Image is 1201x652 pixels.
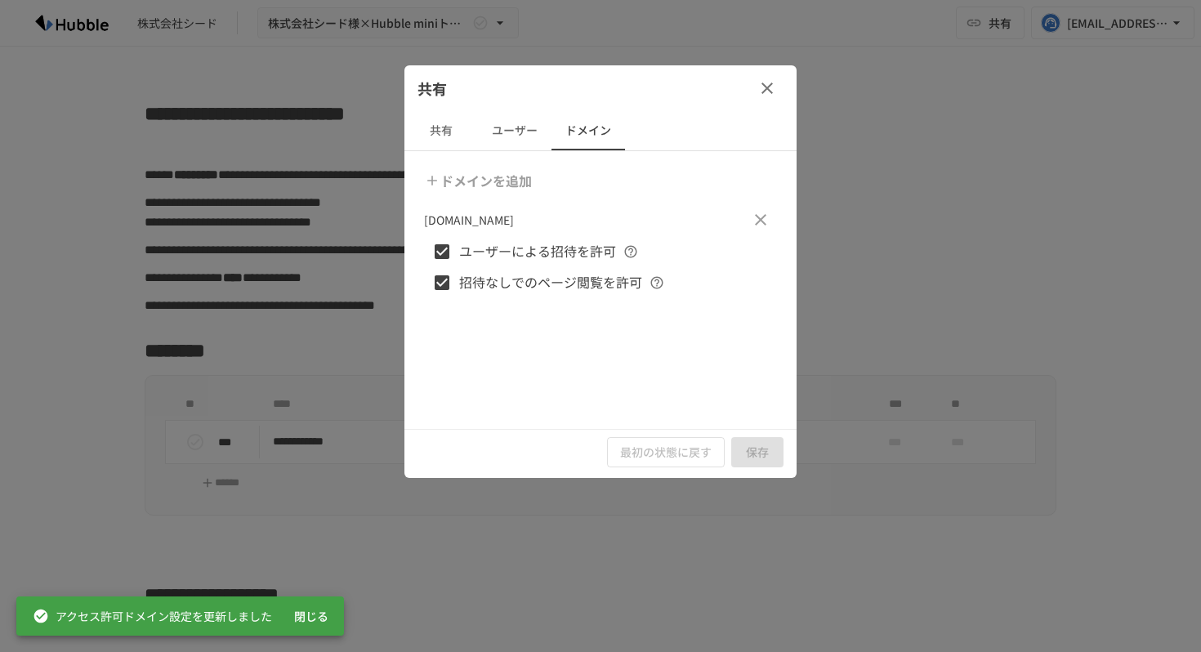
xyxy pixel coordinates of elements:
[478,111,551,150] button: ユーザー
[551,111,625,150] button: ドメイン
[404,111,478,150] button: 共有
[424,211,514,229] p: [DOMAIN_NAME]
[459,241,616,262] span: ユーザーによる招待を許可
[421,164,538,197] button: ドメインを追加
[459,272,642,293] span: 招待なしでのページ閲覧を許可
[404,65,797,111] div: 共有
[33,601,272,631] div: アクセス許可ドメイン設定を更新しました
[285,601,337,632] button: 閉じる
